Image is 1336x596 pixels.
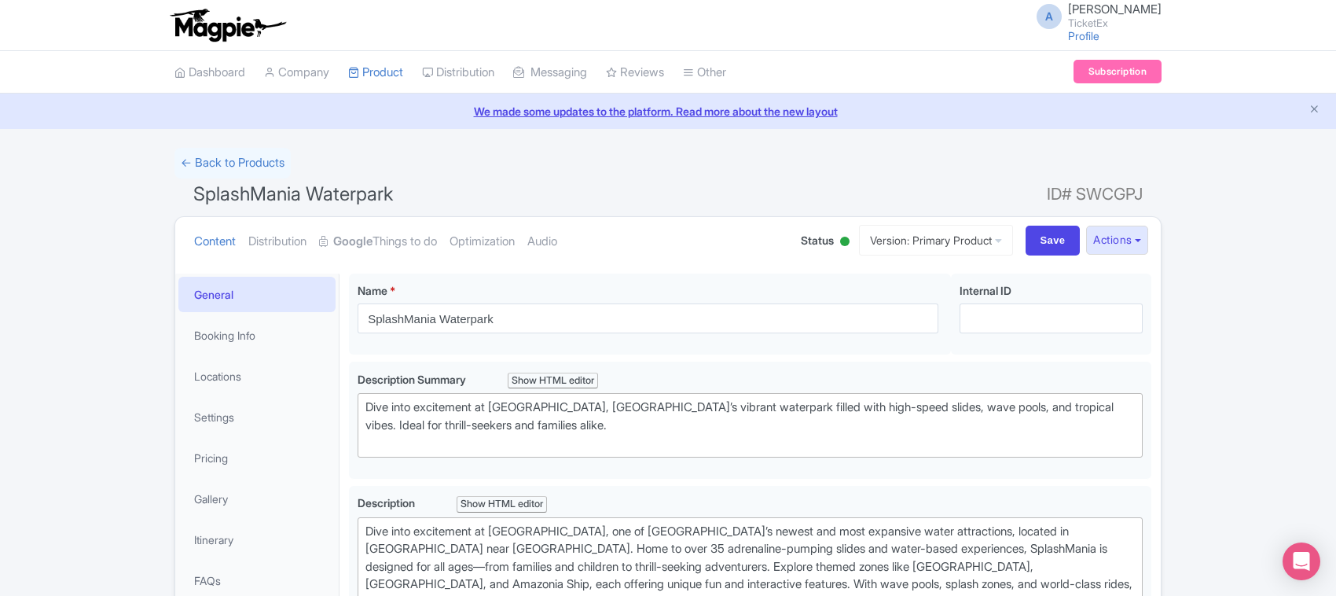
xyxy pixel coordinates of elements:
[9,103,1327,120] a: We made some updates to the platform. Read more about the new layout
[194,217,236,267] a: Content
[1283,543,1320,580] div: Open Intercom Messenger
[264,51,329,94] a: Company
[801,232,834,248] span: Status
[178,359,336,394] a: Locations
[178,399,336,435] a: Settings
[859,225,1013,256] a: Version: Primary Product
[348,51,403,94] a: Product
[178,440,336,476] a: Pricing
[178,318,336,353] a: Booking Info
[606,51,664,94] a: Reviews
[178,522,336,557] a: Itinerary
[450,217,515,267] a: Optimization
[1026,226,1081,256] input: Save
[1086,226,1148,255] button: Actions
[1308,101,1320,120] button: Close announcement
[1074,60,1162,83] a: Subscription
[457,496,547,513] div: Show HTML editor
[319,217,437,267] a: GoogleThings to do
[174,148,291,178] a: ← Back to Products
[174,51,245,94] a: Dashboard
[1047,178,1143,210] span: ID# SWCGPJ
[358,496,417,510] span: Description
[837,230,853,255] div: Active
[193,182,393,205] span: SplashMania Waterpark
[1037,4,1062,29] span: A
[178,481,336,517] a: Gallery
[422,51,494,94] a: Distribution
[167,8,288,42] img: logo-ab69f6fb50320c5b225c76a69d11143b.png
[683,51,726,94] a: Other
[527,217,557,267] a: Audio
[1027,3,1162,28] a: A [PERSON_NAME] TicketEx
[248,217,306,267] a: Distribution
[178,277,336,312] a: General
[508,373,598,389] div: Show HTML editor
[358,373,468,386] span: Description Summary
[1068,2,1162,17] span: [PERSON_NAME]
[333,233,373,251] strong: Google
[358,284,387,297] span: Name
[513,51,587,94] a: Messaging
[1068,18,1162,28] small: TicketEx
[365,399,1135,452] div: Dive into excitement at [GEOGRAPHIC_DATA], [GEOGRAPHIC_DATA]’s vibrant waterpark filled with high...
[1068,29,1099,42] a: Profile
[960,284,1011,297] span: Internal ID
